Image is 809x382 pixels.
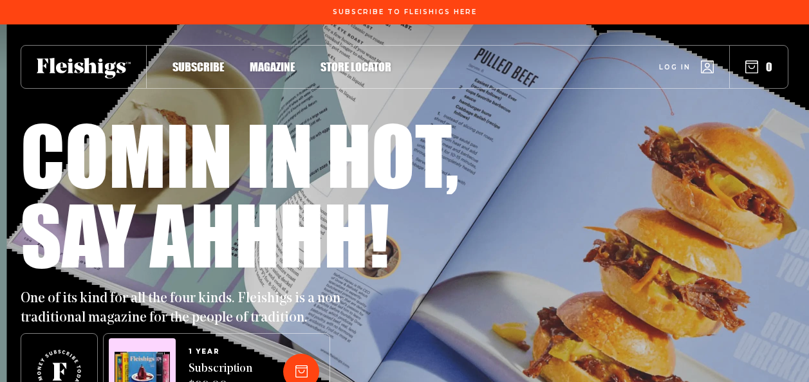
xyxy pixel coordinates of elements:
button: 0 [745,60,772,74]
a: Magazine [250,58,295,75]
h1: Say ahhhh! [21,194,389,274]
span: Store locator [321,60,391,74]
span: Log in [659,62,691,72]
span: 1 YEAR [189,348,252,356]
p: One of its kind for all the four kinds. Fleishigs is a non-traditional magazine for the people of... [21,289,355,328]
span: Magazine [250,60,295,74]
a: Subscribe [172,58,224,75]
h1: Comin in hot, [21,114,459,194]
span: Subscribe To Fleishigs Here [333,8,477,16]
a: Subscribe To Fleishigs Here [330,8,479,15]
span: Subscribe [172,60,224,74]
a: Store locator [321,58,391,75]
a: Log in [659,60,714,73]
